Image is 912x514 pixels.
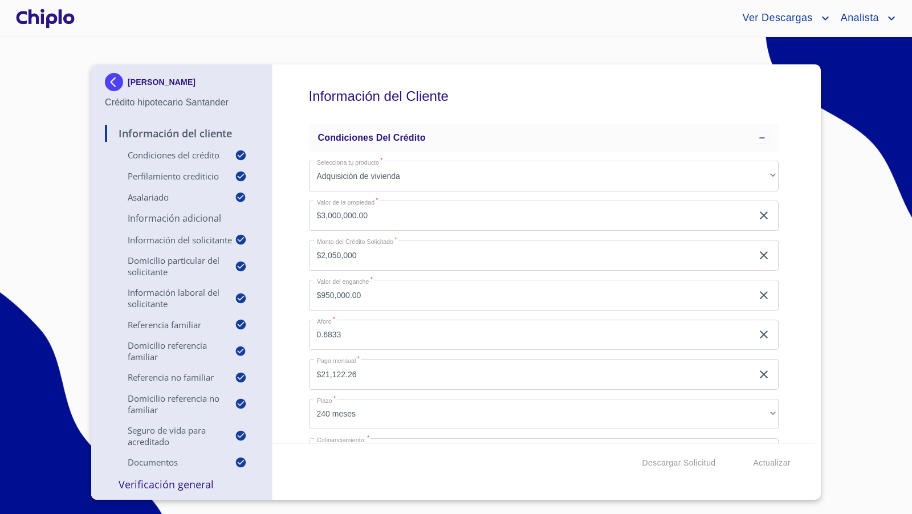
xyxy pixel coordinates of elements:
div: Adquisición de vivienda [309,161,779,191]
p: Documentos [105,456,235,468]
p: Verificación General [105,478,258,491]
button: clear input [757,328,771,341]
button: clear input [757,368,771,381]
p: Información del Cliente [105,127,258,140]
span: Ver Descargas [734,9,818,27]
div: Condiciones del Crédito [309,124,779,152]
button: Actualizar [749,452,795,474]
span: Analista [832,9,885,27]
p: Seguro de Vida para Acreditado [105,425,235,447]
div: [PERSON_NAME] [105,73,258,96]
div: 240 meses [309,399,779,430]
h5: Información del Cliente [309,73,779,120]
p: Información adicional [105,212,258,225]
p: Domicilio Referencia No Familiar [105,393,235,415]
img: Docupass spot blue [105,73,128,91]
p: Crédito hipotecario Santander [105,96,258,109]
span: Descargar Solicitud [642,456,716,470]
p: Referencia No Familiar [105,372,235,383]
p: Asalariado [105,191,235,203]
p: [PERSON_NAME] [128,77,196,87]
button: clear input [757,248,771,262]
p: Domicilio Particular del Solicitante [105,255,235,278]
p: Información Laboral del Solicitante [105,287,235,309]
p: Información del Solicitante [105,234,235,246]
span: Actualizar [754,456,791,470]
button: account of current user [832,9,898,27]
p: Referencia Familiar [105,319,235,331]
p: Condiciones del Crédito [105,149,235,161]
p: Perfilamiento crediticio [105,170,235,182]
button: clear input [757,288,771,302]
button: clear input [757,209,771,222]
div: Si, Cofinavit (Subcuenta de Vivienda) [309,438,779,469]
button: Descargar Solicitud [638,452,720,474]
p: Domicilio Referencia Familiar [105,340,235,362]
button: account of current user [734,9,832,27]
span: Condiciones del Crédito [318,133,426,142]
